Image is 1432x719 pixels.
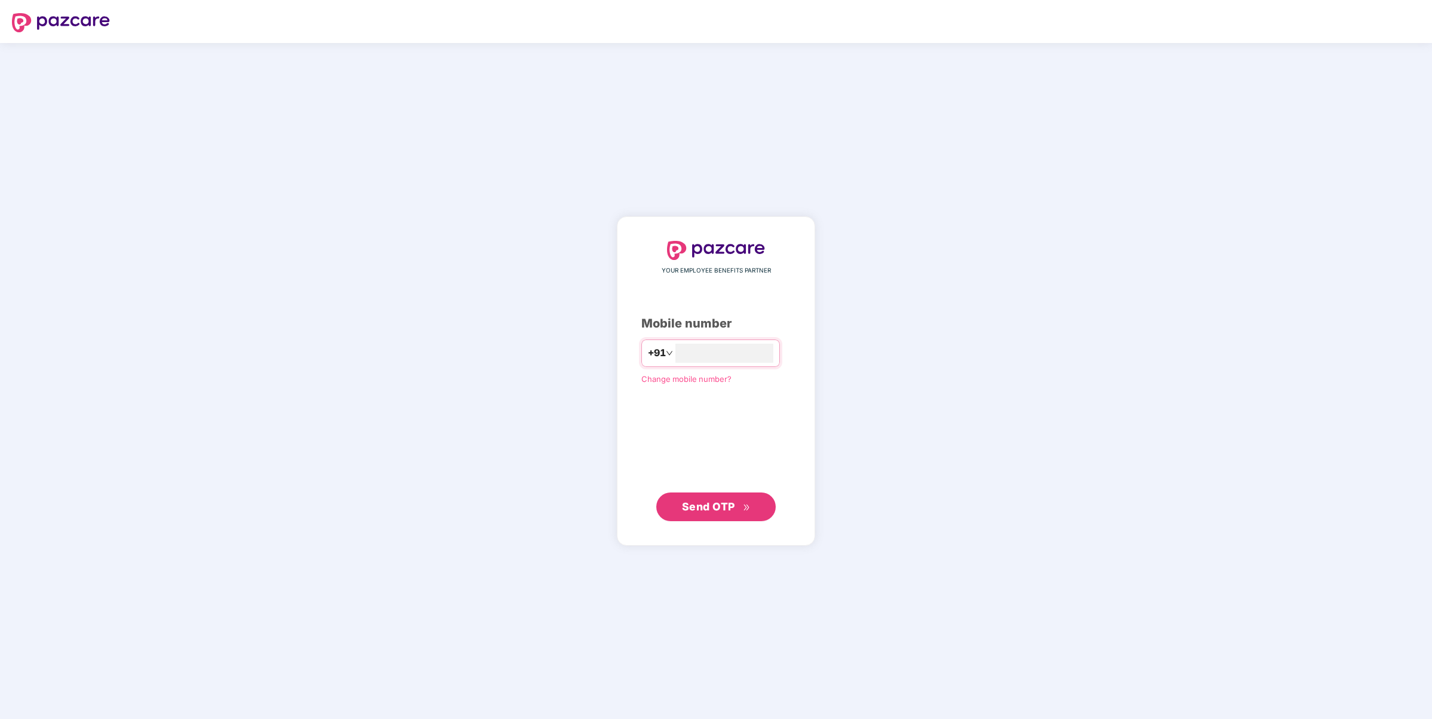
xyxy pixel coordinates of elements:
span: double-right [743,504,751,512]
span: +91 [648,345,666,360]
a: Change mobile number? [641,374,732,384]
img: logo [667,241,765,260]
img: logo [12,13,110,32]
span: Send OTP [682,500,735,513]
div: Mobile number [641,314,791,333]
span: down [666,350,673,357]
span: YOUR EMPLOYEE BENEFITS PARTNER [662,266,771,276]
button: Send OTPdouble-right [656,492,776,521]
